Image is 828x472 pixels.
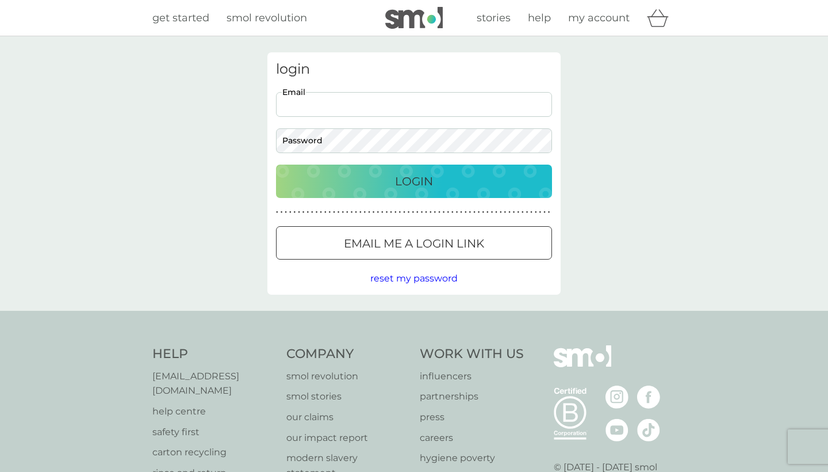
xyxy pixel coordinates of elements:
[286,345,409,363] h4: Company
[285,210,287,215] p: ●
[286,389,409,404] a: smol stories
[438,210,440,215] p: ●
[478,210,480,215] p: ●
[276,210,278,215] p: ●
[152,369,275,398] a: [EMAIL_ADDRESS][DOMAIN_NAME]
[420,451,524,466] a: hygiene poverty
[289,210,292,215] p: ●
[482,210,484,215] p: ●
[346,210,348,215] p: ●
[522,210,524,215] p: ●
[298,210,300,215] p: ●
[412,210,414,215] p: ●
[286,369,409,384] a: smol revolution
[370,273,458,284] span: reset my password
[276,61,552,78] h3: login
[568,12,630,24] span: my account
[359,210,362,215] p: ●
[281,210,283,215] p: ●
[530,210,532,215] p: ●
[344,234,484,253] p: Email me a login link
[381,210,384,215] p: ●
[469,210,471,215] p: ●
[491,210,493,215] p: ●
[477,12,511,24] span: stories
[152,10,209,26] a: get started
[495,210,497,215] p: ●
[513,210,515,215] p: ●
[364,210,366,215] p: ●
[447,210,449,215] p: ●
[276,226,552,260] button: Email me a login link
[338,210,340,215] p: ●
[605,418,628,441] img: visit the smol Youtube page
[420,410,524,425] a: press
[286,431,409,446] a: our impact report
[568,10,630,26] a: my account
[421,210,423,215] p: ●
[528,10,551,26] a: help
[394,210,397,215] p: ●
[373,210,375,215] p: ●
[294,210,296,215] p: ●
[355,210,357,215] p: ●
[504,210,507,215] p: ●
[377,210,379,215] p: ●
[517,210,519,215] p: ●
[420,389,524,404] a: partnerships
[637,386,660,409] img: visit the smol Facebook page
[227,12,307,24] span: smol revolution
[227,10,307,26] a: smol revolution
[543,210,546,215] p: ●
[420,431,524,446] a: careers
[420,369,524,384] a: influencers
[500,210,502,215] p: ●
[152,12,209,24] span: get started
[548,210,550,215] p: ●
[637,418,660,441] img: visit the smol Tiktok page
[526,210,528,215] p: ●
[152,425,275,440] a: safety first
[403,210,405,215] p: ●
[434,210,436,215] p: ●
[605,386,628,409] img: visit the smol Instagram page
[535,210,537,215] p: ●
[528,12,551,24] span: help
[477,10,511,26] a: stories
[443,210,445,215] p: ●
[370,271,458,286] button: reset my password
[408,210,410,215] p: ●
[451,210,454,215] p: ●
[647,6,676,29] div: basket
[152,404,275,419] a: help centre
[430,210,432,215] p: ●
[342,210,344,215] p: ●
[425,210,427,215] p: ●
[286,410,409,425] a: our claims
[368,210,370,215] p: ●
[306,210,309,215] p: ●
[539,210,542,215] p: ●
[508,210,511,215] p: ●
[320,210,322,215] p: ●
[333,210,335,215] p: ●
[456,210,458,215] p: ●
[152,445,275,460] a: carton recycling
[554,345,611,385] img: smol
[329,210,331,215] p: ●
[390,210,392,215] p: ●
[152,345,275,363] h4: Help
[311,210,313,215] p: ●
[351,210,353,215] p: ●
